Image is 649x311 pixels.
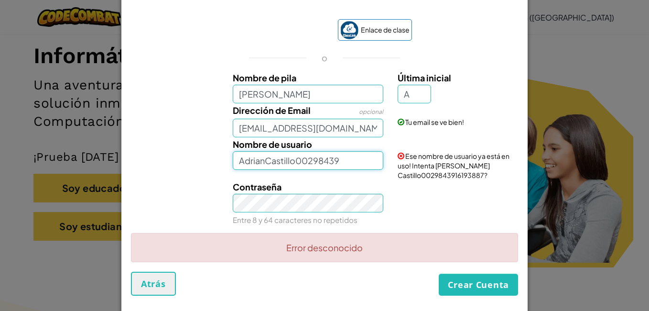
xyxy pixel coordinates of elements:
span: Enlace de clase [361,23,410,37]
span: Tu email se ve bien! [405,118,464,126]
small: Entre 8 y 64 caracteres no repetidos [233,215,357,224]
button: Crear Cuenta [439,274,518,296]
img: classlink-logo-small.png [340,21,358,39]
span: Última inicial [398,72,451,83]
span: opcional [359,108,383,115]
iframe: Botón de Acceder con Google [233,20,333,41]
p: o [322,52,327,64]
span: Nombre de usuario [233,139,312,150]
span: Nombre de pila [233,72,296,83]
div: Error desconocido [131,233,518,262]
span: Contraseña [233,181,281,192]
button: Atrás [131,272,176,296]
span: Dirección de Email [233,105,311,116]
span: Atrás [141,278,166,289]
span: Ese nombre de usuario ya está en uso! Intenta [PERSON_NAME] Castillo0029843916193887? [398,152,509,179]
